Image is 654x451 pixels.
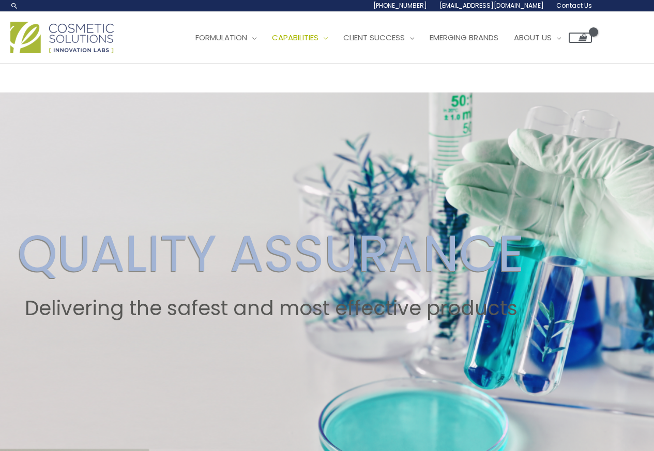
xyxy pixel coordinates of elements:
[18,223,524,284] h2: QUALITY ASSURANCE
[10,2,19,10] a: Search icon link
[272,32,318,43] span: Capabilities
[506,22,569,53] a: About Us
[373,1,427,10] span: [PHONE_NUMBER]
[514,32,552,43] span: About Us
[336,22,422,53] a: Client Success
[556,1,592,10] span: Contact Us
[18,297,524,320] h2: Delivering the safest and most effective products
[343,32,405,43] span: Client Success
[430,32,498,43] span: Emerging Brands
[264,22,336,53] a: Capabilities
[439,1,544,10] span: [EMAIL_ADDRESS][DOMAIN_NAME]
[188,22,264,53] a: Formulation
[569,33,592,43] a: View Shopping Cart, empty
[180,22,592,53] nav: Site Navigation
[195,32,247,43] span: Formulation
[10,22,114,53] img: Cosmetic Solutions Logo
[422,22,506,53] a: Emerging Brands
